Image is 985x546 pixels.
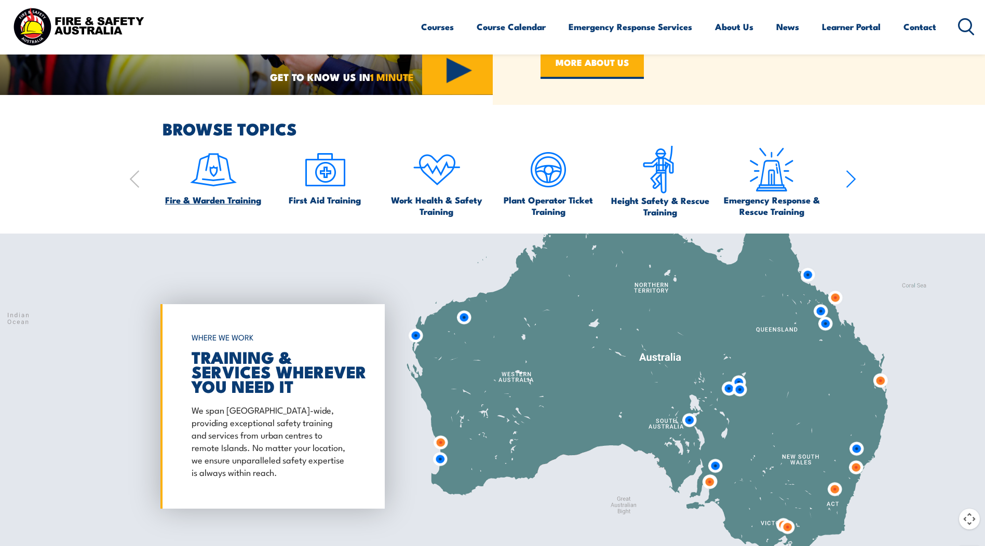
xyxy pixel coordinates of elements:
a: Work Health & Safety Training [386,145,488,217]
a: Plant Operator Ticket Training [497,145,599,217]
img: Emergency Response Icon [747,145,796,194]
a: Fire & Warden Training [165,145,261,206]
img: icon-6 [636,145,684,195]
h2: TRAINING & SERVICES WHEREVER YOU NEED IT [192,349,348,393]
a: Height Safety & Rescue Training [609,145,711,217]
span: First Aid Training [289,194,361,206]
h2: BROWSE TOPICS [163,121,856,135]
span: Fire & Warden Training [165,194,261,206]
a: Emergency Response & Rescue Training [721,145,822,217]
span: Work Health & Safety Training [386,194,488,217]
span: Plant Operator Ticket Training [497,194,599,217]
img: icon-4 [412,145,461,194]
a: Courses [421,13,454,40]
span: GET TO KNOW US IN [270,72,414,81]
button: Map camera controls [959,509,980,529]
a: About Us [715,13,753,40]
a: Contact [903,13,936,40]
a: Emergency Response Services [569,13,692,40]
strong: 1 MINUTE [370,69,414,84]
span: Emergency Response & Rescue Training [721,194,822,217]
a: First Aid Training [289,145,361,206]
img: icon-2 [301,145,349,194]
a: MORE ABOUT US [541,48,644,79]
img: icon-1 [189,145,238,194]
img: icon-5 [524,145,573,194]
a: News [776,13,799,40]
span: Height Safety & Rescue Training [609,195,711,217]
a: Learner Portal [822,13,881,40]
a: Course Calendar [477,13,546,40]
p: We span [GEOGRAPHIC_DATA]-wide, providing exceptional safety training and services from urban cen... [192,403,348,478]
h6: WHERE WE WORK [192,328,348,347]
